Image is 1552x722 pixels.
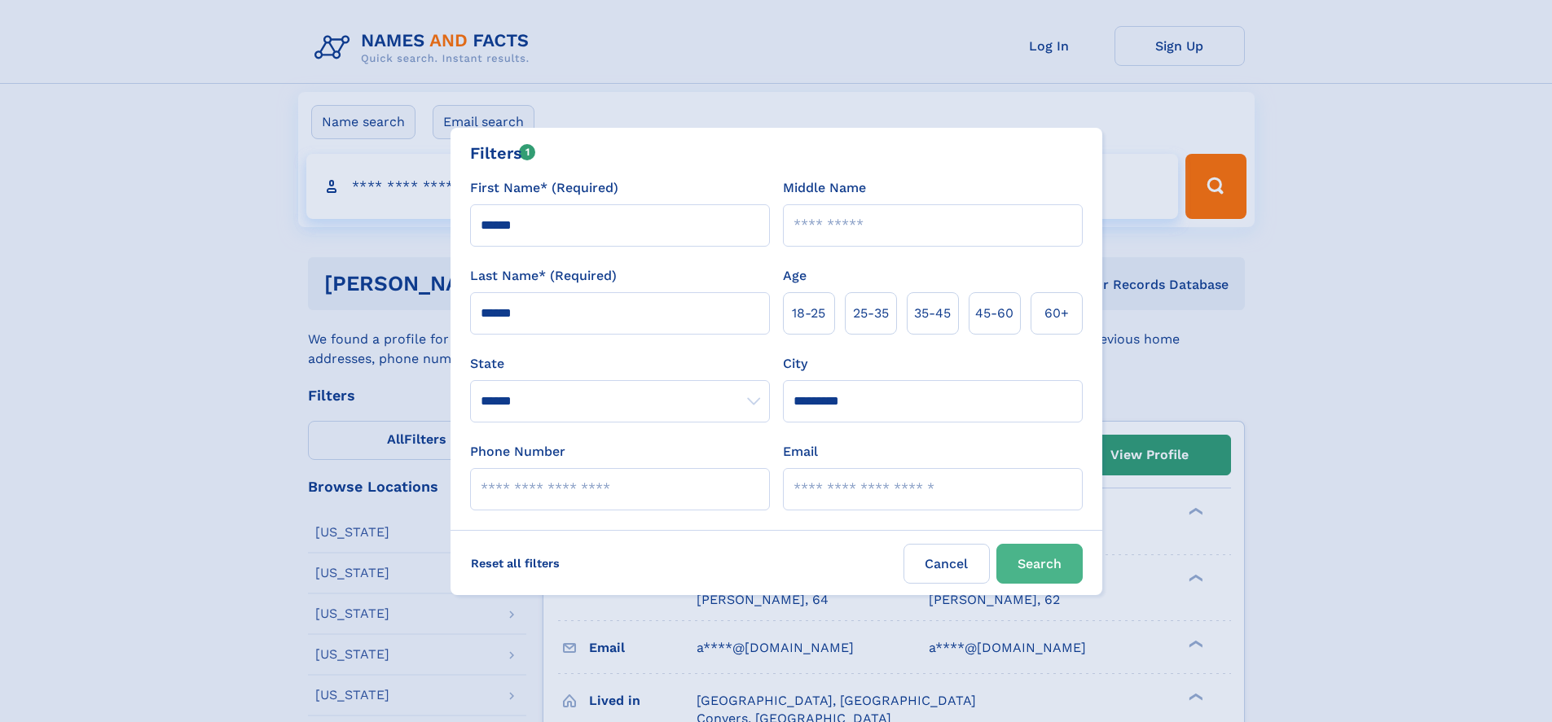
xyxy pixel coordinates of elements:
span: 35‑45 [914,304,951,323]
label: Last Name* (Required) [470,266,617,286]
label: Cancel [904,544,990,584]
label: Middle Name [783,178,866,198]
label: Phone Number [470,442,565,462]
label: Age [783,266,807,286]
span: 25‑35 [853,304,889,323]
label: Reset all filters [460,544,570,583]
span: 45‑60 [975,304,1013,323]
button: Search [996,544,1083,584]
span: 60+ [1044,304,1069,323]
span: 18‑25 [792,304,825,323]
label: Email [783,442,818,462]
label: First Name* (Required) [470,178,618,198]
label: City [783,354,807,374]
div: Filters [470,141,536,165]
label: State [470,354,770,374]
